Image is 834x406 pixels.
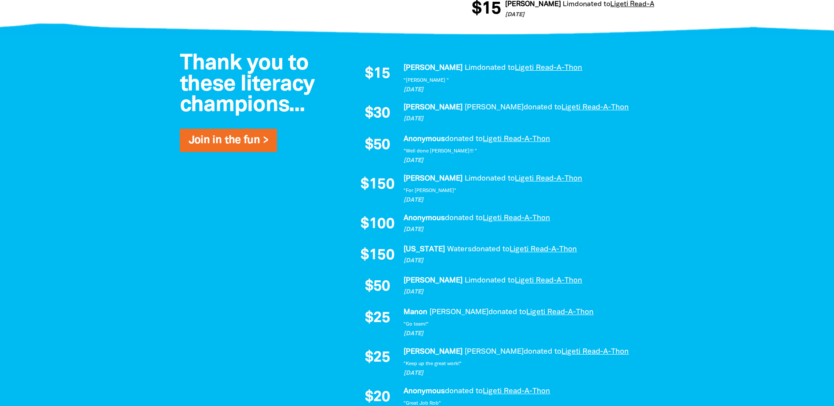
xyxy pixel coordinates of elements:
a: Ligeti Read-A-Thon [561,348,629,355]
span: $30 [365,106,390,121]
p: [DATE] [404,288,645,297]
p: [DATE] [404,369,645,378]
p: [DATE] [404,330,645,338]
a: Ligeti Read-A-Thon [483,215,550,221]
em: [PERSON_NAME] [404,348,463,355]
p: [DATE] [404,156,645,165]
span: donated to [488,309,526,315]
p: [DATE] [404,115,645,123]
a: Ligeti Read-A-Thon [510,246,577,253]
em: [PERSON_NAME] [465,104,524,111]
a: Ligeti Read-A-Thon [610,1,673,7]
span: donated to [477,277,515,284]
em: [PERSON_NAME] [505,1,561,7]
a: Join in the fun > [189,135,268,145]
em: "Great Job Rob" [404,401,441,406]
span: donated to [445,215,483,221]
p: [DATE] [505,11,673,20]
a: Ligeti Read-A-Thon [515,65,582,71]
em: Lim [465,277,477,284]
p: [DATE] [404,225,645,234]
em: Manon [404,309,427,315]
em: Anonymous [404,388,445,395]
em: "Go team!" [404,322,429,326]
span: donated to [472,246,510,253]
p: [DATE] [404,257,645,265]
em: Anonymous [404,215,445,221]
span: $15 [472,0,501,18]
span: $25 [365,351,390,366]
em: "Well done [PERSON_NAME]!!! " [404,149,477,153]
span: donated to [445,388,483,395]
span: $50 [365,138,390,153]
em: Lim [563,1,575,7]
span: donated to [477,65,515,71]
em: Anonymous [404,136,445,142]
em: [PERSON_NAME] [430,309,488,315]
span: $100 [361,217,394,232]
span: $20 [365,390,390,405]
span: $150 [361,248,394,263]
em: [PERSON_NAME] [404,104,463,111]
em: "[PERSON_NAME] " [404,78,449,83]
span: donated to [575,1,610,7]
p: [DATE] [404,86,645,94]
em: Waters [447,246,472,253]
a: Ligeti Read-A-Thon [515,277,582,284]
span: $15 [365,67,390,82]
a: Ligeti Read-A-Thon [483,136,550,142]
em: [US_STATE] [404,246,445,253]
span: $25 [365,311,390,326]
em: [PERSON_NAME] [465,348,524,355]
span: Thank you to these literacy champions... [180,54,315,116]
a: Ligeti Read-A-Thon [483,388,550,395]
span: $150 [361,178,394,192]
span: donated to [524,104,561,111]
em: Lim [465,65,477,71]
em: [PERSON_NAME] [404,65,463,71]
span: $50 [365,279,390,294]
em: "For [PERSON_NAME]" [404,188,456,193]
span: donated to [477,175,515,182]
a: Ligeti Read-A-Thon [561,104,629,111]
em: [PERSON_NAME] [404,277,463,284]
span: donated to [445,136,483,142]
em: [PERSON_NAME] [404,175,463,182]
span: donated to [524,348,561,355]
a: Ligeti Read-A-Thon [515,175,582,182]
p: [DATE] [404,196,645,205]
a: Ligeti Read-A-Thon [526,309,594,315]
em: "Keep up the great work!" [404,362,462,366]
em: Lim [465,175,477,182]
